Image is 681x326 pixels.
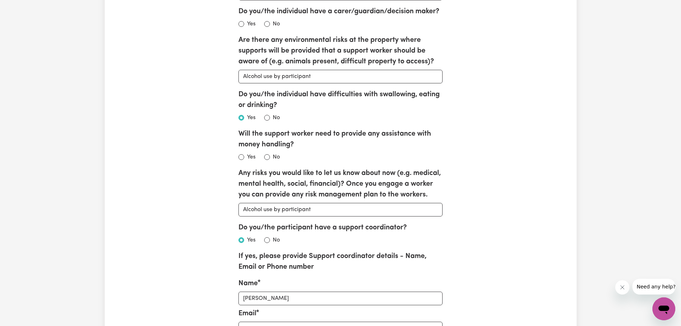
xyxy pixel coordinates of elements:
[632,279,675,295] iframe: Message from company
[247,153,256,161] label: Yes
[247,236,256,244] label: Yes
[238,128,443,150] label: Will the support worker need to provide any assistance with money handling?
[273,113,280,122] label: No
[652,297,675,320] iframe: Button to launch messaging window
[238,308,256,319] label: Email
[238,35,443,67] label: Are there any environmental risks at the property where supports will be provided that a support ...
[273,236,280,244] label: No
[4,5,43,11] span: Need any help?
[247,113,256,122] label: Yes
[238,251,443,272] label: If yes, please provide Support coordinator details - Name, Email or Phone number
[273,153,280,161] label: No
[615,280,630,295] iframe: Close message
[238,278,258,289] label: Name
[247,20,256,28] label: Yes
[238,168,443,200] label: Any risks you would like to let us know about now (e.g. medical, mental health, social, financial...
[238,89,443,111] label: Do you/the individual have difficulties with swallowing, eating or drinking?
[238,292,443,305] input: e.g. Amber Smith
[238,6,439,17] label: Do you/the individual have a carer/guardian/decision maker?
[238,222,407,233] label: Do you/the participant have a support coordinator?
[273,20,280,28] label: No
